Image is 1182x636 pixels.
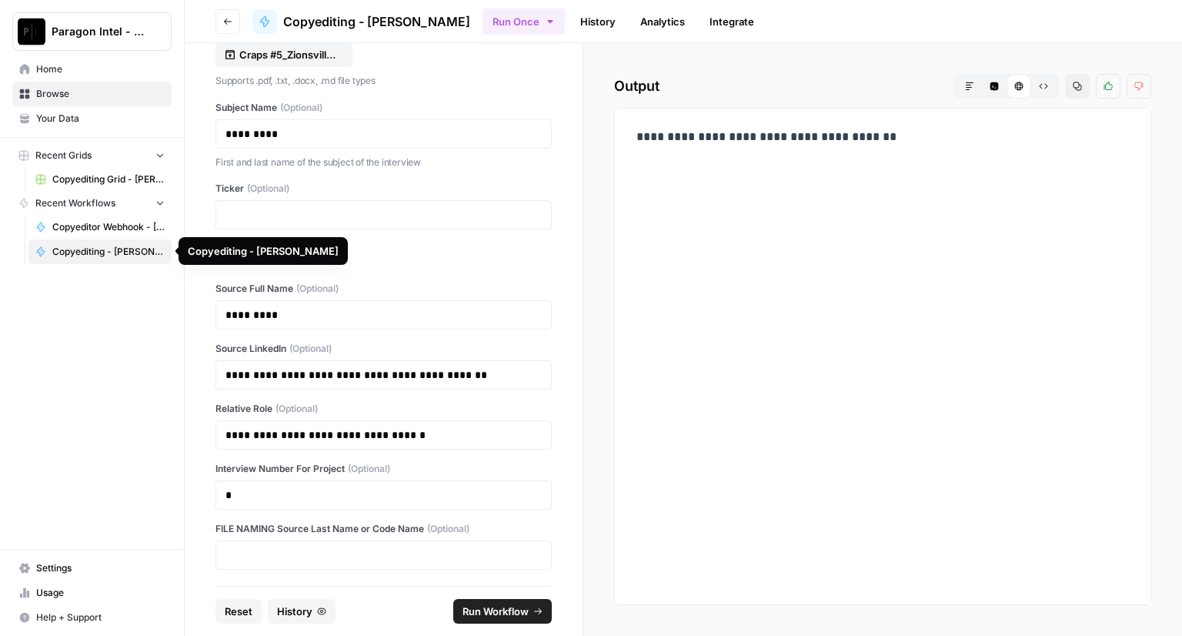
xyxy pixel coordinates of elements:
[12,144,172,167] button: Recent Grids
[12,106,172,131] a: Your Data
[215,522,552,536] label: FILE NAMING Source Last Name or Code Name
[215,155,552,170] p: First and last name of the subject of the interview
[36,87,165,101] span: Browse
[12,12,172,51] button: Workspace: Paragon Intel - Copyediting
[348,462,390,476] span: (Optional)
[36,586,165,600] span: Usage
[12,57,172,82] a: Home
[277,604,312,619] span: History
[52,172,165,186] span: Copyediting Grid - [PERSON_NAME]
[12,82,172,106] a: Browse
[35,196,115,210] span: Recent Workflows
[215,101,552,115] label: Subject Name
[12,581,172,605] a: Usage
[28,239,172,264] a: Copyediting - [PERSON_NAME]
[52,24,145,39] span: Paragon Intel - Copyediting
[35,149,92,162] span: Recent Grids
[268,599,336,624] button: History
[215,248,552,269] div: Source Information
[215,73,552,89] p: Supports .pdf, .txt, .docx, .md file types
[215,42,352,67] button: Craps #5_Zionsville_Raw Transcript.docx
[52,220,165,234] span: Copyeditor Webhook - [PERSON_NAME]
[188,243,339,259] div: Copyediting - [PERSON_NAME]
[12,605,172,630] button: Help + Support
[571,9,625,34] a: History
[225,604,252,619] span: Reset
[215,342,552,356] label: Source LinkedIn
[453,599,552,624] button: Run Workflow
[275,402,318,416] span: (Optional)
[36,62,165,76] span: Home
[280,101,322,115] span: (Optional)
[52,245,165,259] span: Copyediting - [PERSON_NAME]
[215,402,552,416] label: Relative Role
[12,556,172,581] a: Settings
[482,8,565,35] button: Run Once
[289,342,332,356] span: (Optional)
[18,18,45,45] img: Paragon Intel - Copyediting Logo
[215,282,552,296] label: Source Full Name
[28,167,172,192] a: Copyediting Grid - [PERSON_NAME]
[36,112,165,126] span: Your Data
[28,215,172,239] a: Copyeditor Webhook - [PERSON_NAME]
[36,561,165,575] span: Settings
[215,599,262,624] button: Reset
[462,604,529,619] span: Run Workflow
[12,192,172,215] button: Recent Workflows
[252,9,470,34] a: Copyediting - [PERSON_NAME]
[614,74,1151,99] h2: Output
[427,522,469,536] span: (Optional)
[631,9,694,34] a: Analytics
[239,47,338,62] p: Craps #5_Zionsville_Raw Transcript.docx
[36,611,165,624] span: Help + Support
[296,282,339,296] span: (Optional)
[247,182,289,196] span: (Optional)
[215,182,552,196] label: Ticker
[283,12,470,31] span: Copyediting - [PERSON_NAME]
[215,462,552,476] label: Interview Number For Project
[700,9,763,34] a: Integrate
